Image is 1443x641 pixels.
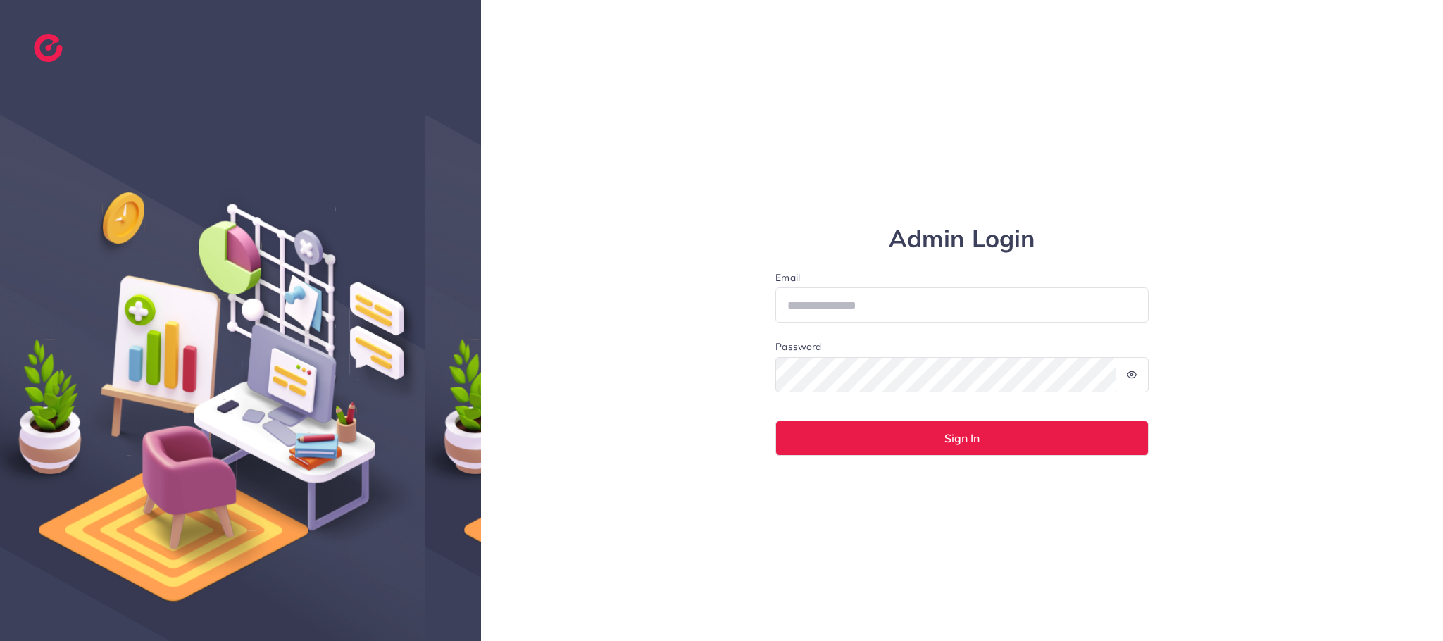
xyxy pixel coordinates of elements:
[775,225,1149,254] h1: Admin Login
[775,340,821,354] label: Password
[34,34,63,62] img: logo
[775,270,1149,285] label: Email
[944,432,980,444] span: Sign In
[775,421,1149,456] button: Sign In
